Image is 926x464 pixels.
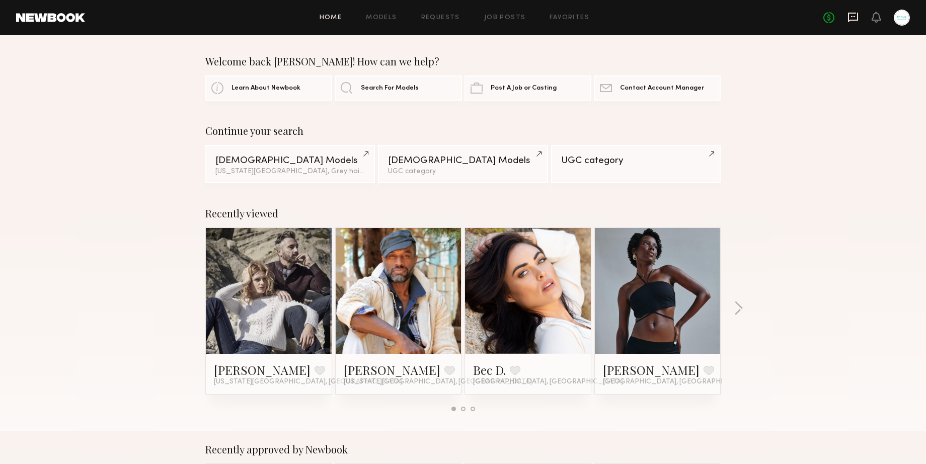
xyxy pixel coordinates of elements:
a: Models [366,15,397,21]
div: Continue your search [205,125,721,137]
div: Welcome back [PERSON_NAME]! How can we help? [205,55,721,67]
div: UGC category [388,168,537,175]
a: Search For Models [335,75,461,101]
div: [US_STATE][GEOGRAPHIC_DATA], Grey hair [215,168,365,175]
div: Recently viewed [205,207,721,219]
span: Contact Account Manager [620,85,704,92]
a: [DEMOGRAPHIC_DATA] Models[US_STATE][GEOGRAPHIC_DATA], Grey hair&1other filter [205,145,375,183]
a: [DEMOGRAPHIC_DATA] ModelsUGC category [378,145,548,183]
span: Search For Models [361,85,419,92]
span: [GEOGRAPHIC_DATA], [GEOGRAPHIC_DATA] [473,378,623,386]
span: [US_STATE][GEOGRAPHIC_DATA], [GEOGRAPHIC_DATA] [214,378,402,386]
a: Contact Account Manager [594,75,721,101]
a: [PERSON_NAME] [344,362,440,378]
div: [DEMOGRAPHIC_DATA] Models [388,156,537,166]
a: Post A Job or Casting [465,75,591,101]
a: [PERSON_NAME] [603,362,700,378]
span: [US_STATE][GEOGRAPHIC_DATA], [GEOGRAPHIC_DATA] [344,378,532,386]
a: Bec D. [473,362,506,378]
div: UGC category [561,156,711,166]
div: [DEMOGRAPHIC_DATA] Models [215,156,365,166]
a: Home [320,15,342,21]
a: Favorites [550,15,589,21]
span: Learn About Newbook [232,85,300,92]
a: Job Posts [484,15,526,21]
span: Post A Job or Casting [491,85,557,92]
span: [GEOGRAPHIC_DATA], [GEOGRAPHIC_DATA] [603,378,753,386]
a: UGC category [551,145,721,183]
div: Recently approved by Newbook [205,443,721,455]
a: Learn About Newbook [205,75,332,101]
a: Requests [421,15,460,21]
a: [PERSON_NAME] [214,362,311,378]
